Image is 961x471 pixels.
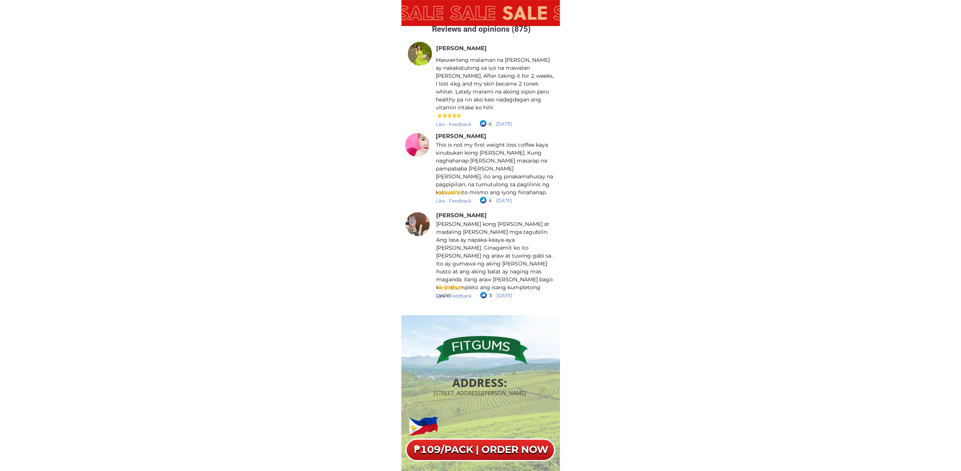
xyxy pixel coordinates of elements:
p: Like - Feedback [436,121,481,128]
p: ADDRESS: [433,376,526,390]
p: 3 [489,292,497,299]
p: Maswerteng malaman na [PERSON_NAME] ay nakakatulong sa iyo na mawalan [PERSON_NAME]. After taking... [436,56,555,112]
p: [DATE] [496,197,541,204]
p: [PERSON_NAME] [436,45,530,52]
p: [DATE] [496,121,541,127]
p: [PERSON_NAME] kong [PERSON_NAME] at madaling [PERSON_NAME] mga tagubilin. Ang lasa ay napaka-kaay... [436,220,556,307]
h2: Reviews and opinions (875) [432,25,537,34]
p: 4 [489,197,496,204]
p: [DATE] [497,292,541,299]
p: [STREET_ADDRESS][PERSON_NAME] [421,390,538,396]
p: [PERSON_NAME] [436,133,529,140]
p: [PERSON_NAME] [436,212,530,219]
p: 6 [489,121,496,127]
p: Like - Feedback [436,198,481,204]
p: Like - Feedback [436,293,481,299]
p: This is not my first weight loss coffee kaya sinubukan kong [PERSON_NAME]. Kung naghahanap [PERSO... [436,141,555,196]
h6: ₱109/PACK | ORDER NOW [411,433,551,446]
